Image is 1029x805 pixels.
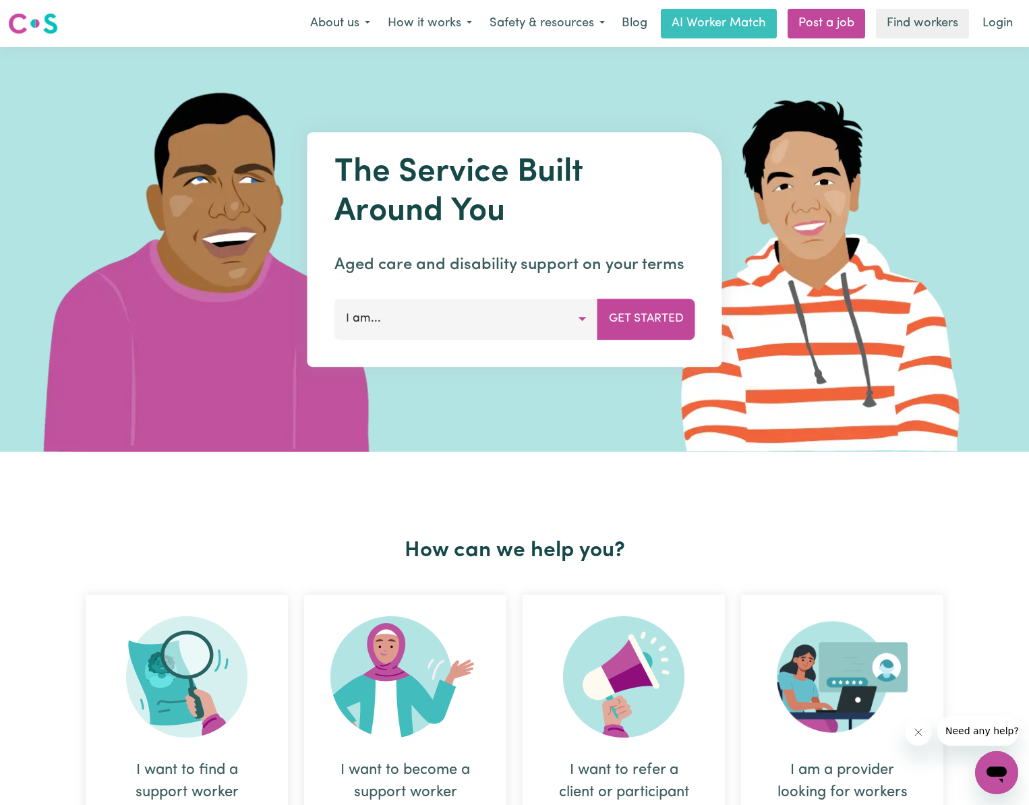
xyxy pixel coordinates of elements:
[937,716,1018,746] iframe: Message from company
[78,538,951,564] h2: How can we help you?
[614,9,655,38] a: Blog
[8,11,58,36] img: Careseekers logo
[773,759,911,804] div: I am a provider looking for workers
[876,9,969,38] a: Find workers
[334,253,695,277] p: Aged care and disability support on your terms
[379,9,481,38] button: How it works
[334,299,598,339] button: I am...
[301,9,379,38] button: About us
[334,154,695,231] h1: The Service Built Around You
[563,616,684,738] img: Refer
[974,9,1021,38] a: Login
[905,719,932,746] iframe: Close message
[788,9,865,38] a: Post a job
[777,616,908,738] img: Provider
[330,616,480,738] img: Become Worker
[336,759,474,804] div: I want to become a support worker
[661,9,777,38] a: AI Worker Match
[126,616,247,738] img: Search
[118,759,256,804] div: I want to find a support worker
[975,751,1018,794] iframe: Button to launch messaging window
[597,299,695,339] button: Get Started
[8,9,82,20] span: Need any help?
[481,9,614,38] button: Safety & resources
[8,8,58,39] a: Careseekers logo
[555,759,693,804] div: I want to refer a client or participant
